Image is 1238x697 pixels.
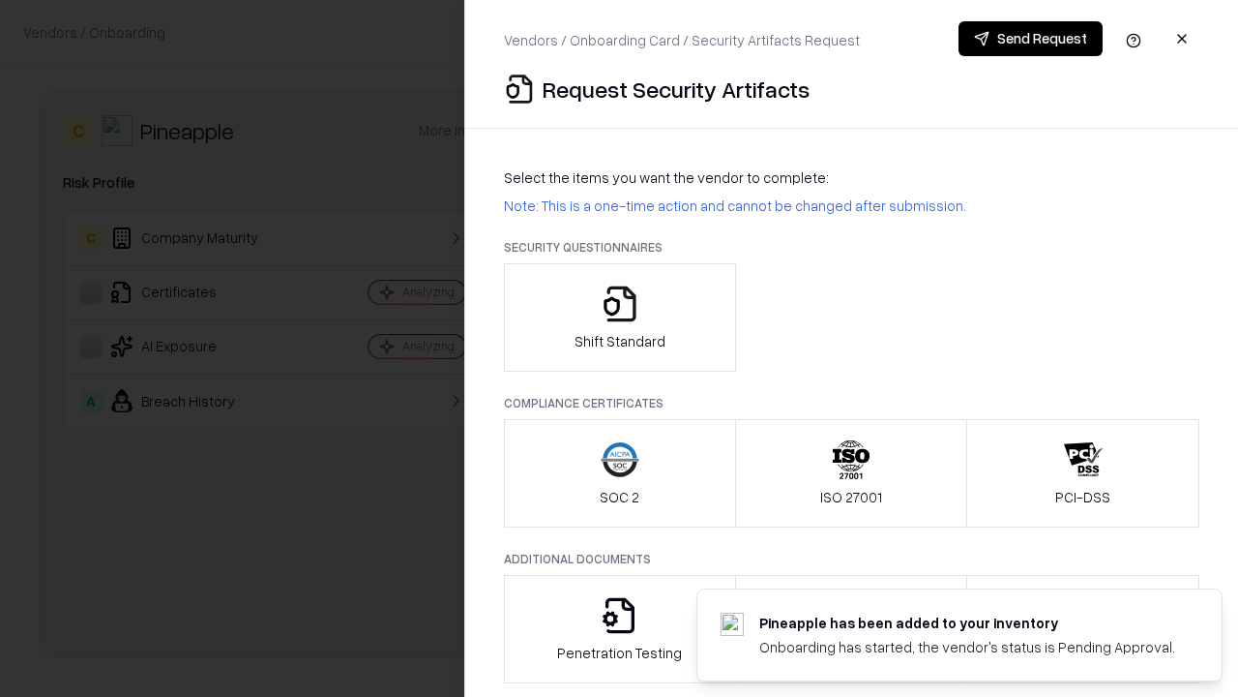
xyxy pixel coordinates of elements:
[504,419,736,528] button: SOC 2
[504,395,1199,411] p: Compliance Certificates
[557,643,682,663] p: Penetration Testing
[504,263,736,372] button: Shift Standard
[759,613,1175,633] div: Pineapple has been added to your inventory
[721,613,744,636] img: pineappleenergy.com
[966,419,1199,528] button: PCI-DSS
[504,239,1199,256] p: Security Questionnaires
[958,21,1103,56] button: Send Request
[820,487,882,507] p: ISO 27001
[735,575,968,683] button: Privacy Policy
[504,551,1199,567] p: Additional Documents
[966,575,1199,683] button: Data Processing Agreement
[504,30,860,50] p: Vendors / Onboarding Card / Security Artifacts Request
[504,575,736,683] button: Penetration Testing
[600,487,639,507] p: SOC 2
[1055,487,1110,507] p: PCI-DSS
[504,196,1199,216] p: Note: This is a one-time action and cannot be changed after submission.
[543,74,810,105] p: Request Security Artifacts
[504,167,1199,188] p: Select the items you want the vendor to complete:
[575,331,665,351] p: Shift Standard
[759,637,1175,657] div: Onboarding has started, the vendor's status is Pending Approval.
[735,419,968,528] button: ISO 27001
